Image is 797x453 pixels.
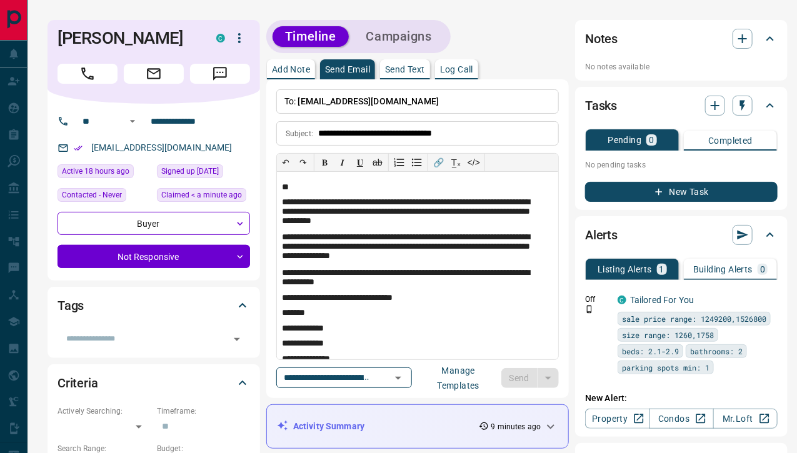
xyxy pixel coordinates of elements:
div: condos.ca [216,34,225,42]
a: Property [585,409,649,429]
div: Mon Sep 15 2025 [58,164,151,182]
a: Condos [649,409,714,429]
div: Tue Sep 16 2025 [157,188,250,206]
p: Add Note [272,65,310,74]
span: size range: 1260,1758 [622,329,714,341]
button: Manage Templates [416,368,501,388]
div: condos.ca [618,296,626,304]
span: [EMAIL_ADDRESS][DOMAIN_NAME] [298,96,439,106]
p: Log Call [440,65,473,74]
p: Pending [608,136,642,144]
h2: Tags [58,296,84,316]
button: Campaigns [354,26,444,47]
div: Notes [585,24,778,54]
h2: Notes [585,29,618,49]
a: Tailored For You [630,295,694,305]
span: sale price range: 1249200,1526800 [622,312,766,325]
p: Listing Alerts [598,265,652,274]
span: Call [58,64,118,84]
p: Send Email [325,65,370,74]
span: Active 18 hours ago [62,165,129,177]
div: Alerts [585,220,778,250]
button: 𝐔 [351,154,369,171]
p: To: [276,89,559,114]
p: Send Text [385,65,425,74]
button: 🔗 [430,154,448,171]
span: bathrooms: 2 [690,345,743,357]
a: [EMAIL_ADDRESS][DOMAIN_NAME] [91,142,233,152]
p: 0 [649,136,654,144]
div: Activity Summary9 minutes ago [277,415,558,438]
button: Numbered list [391,154,408,171]
span: 𝐔 [357,157,363,167]
button: Timeline [273,26,349,47]
div: Not Responsive [58,245,250,268]
button: T̲ₓ [448,154,465,171]
h2: Alerts [585,225,618,245]
p: Subject: [286,128,313,139]
svg: Email Verified [74,144,83,152]
p: 9 minutes ago [491,421,541,432]
a: Mr.Loft [713,409,778,429]
span: beds: 2.1-2.9 [622,345,679,357]
p: No pending tasks [585,156,778,174]
svg: Push Notification Only [585,305,594,314]
div: Sun Jan 10 2021 [157,164,250,182]
span: Email [124,64,184,84]
button: ↶ [277,154,294,171]
span: Signed up [DATE] [161,165,219,177]
div: Buyer [58,212,250,235]
h2: Tasks [585,96,617,116]
button: </> [465,154,483,171]
button: Bullet list [408,154,426,171]
p: New Alert: [585,392,778,405]
div: Tags [58,291,250,321]
button: Open [125,114,140,129]
p: Completed [708,136,753,145]
span: parking spots min: 1 [622,361,709,374]
span: Claimed < a minute ago [161,189,242,201]
p: No notes available [585,61,778,72]
button: ab [369,154,386,171]
span: Contacted - Never [62,189,122,201]
p: 0 [760,265,765,274]
p: Off [585,294,610,305]
div: split button [501,368,559,388]
button: ↷ [294,154,312,171]
s: ab [373,157,383,167]
p: Building Alerts [693,265,753,274]
button: 𝑰 [334,154,351,171]
p: Timeframe: [157,406,250,417]
button: Open [228,331,246,348]
button: Open [389,369,407,387]
button: New Task [585,182,778,202]
h1: [PERSON_NAME] [58,28,198,48]
div: Tasks [585,91,778,121]
div: Criteria [58,368,250,398]
h2: Criteria [58,373,98,393]
p: Actively Searching: [58,406,151,417]
span: Message [190,64,250,84]
button: 𝐁 [316,154,334,171]
p: Activity Summary [293,420,364,433]
p: 1 [659,265,664,274]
